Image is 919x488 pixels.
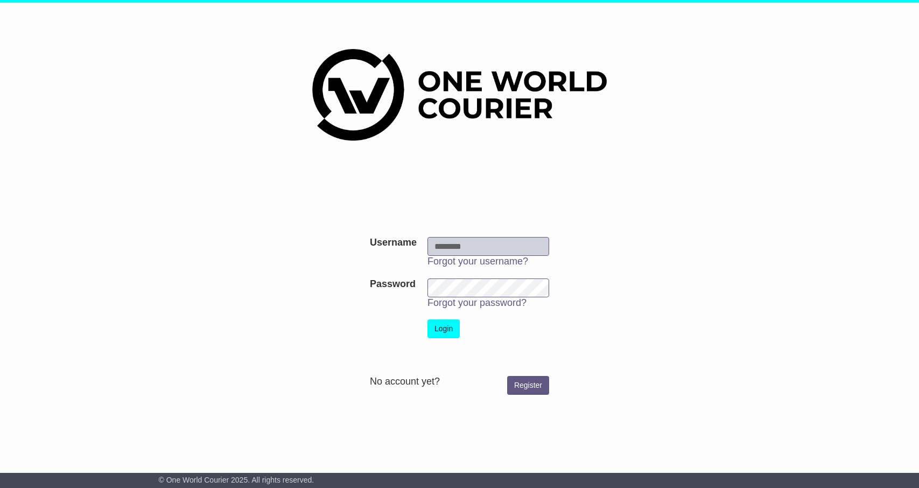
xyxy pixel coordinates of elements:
a: Register [507,376,549,395]
div: No account yet? [370,376,549,388]
label: Username [370,237,417,249]
button: Login [427,319,460,338]
label: Password [370,278,416,290]
img: One World [312,49,606,141]
span: © One World Courier 2025. All rights reserved. [159,476,314,484]
a: Forgot your password? [427,297,527,308]
a: Forgot your username? [427,256,528,267]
